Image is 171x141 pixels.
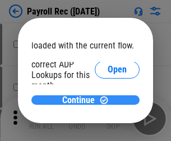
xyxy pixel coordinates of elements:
div: Please select the correct ADP Lookups for this month [31,48,95,91]
button: ContinueContinue [31,95,140,105]
img: Continue [99,95,109,105]
button: Open [95,61,140,79]
span: Continue [62,96,95,105]
span: Open [108,65,127,74]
